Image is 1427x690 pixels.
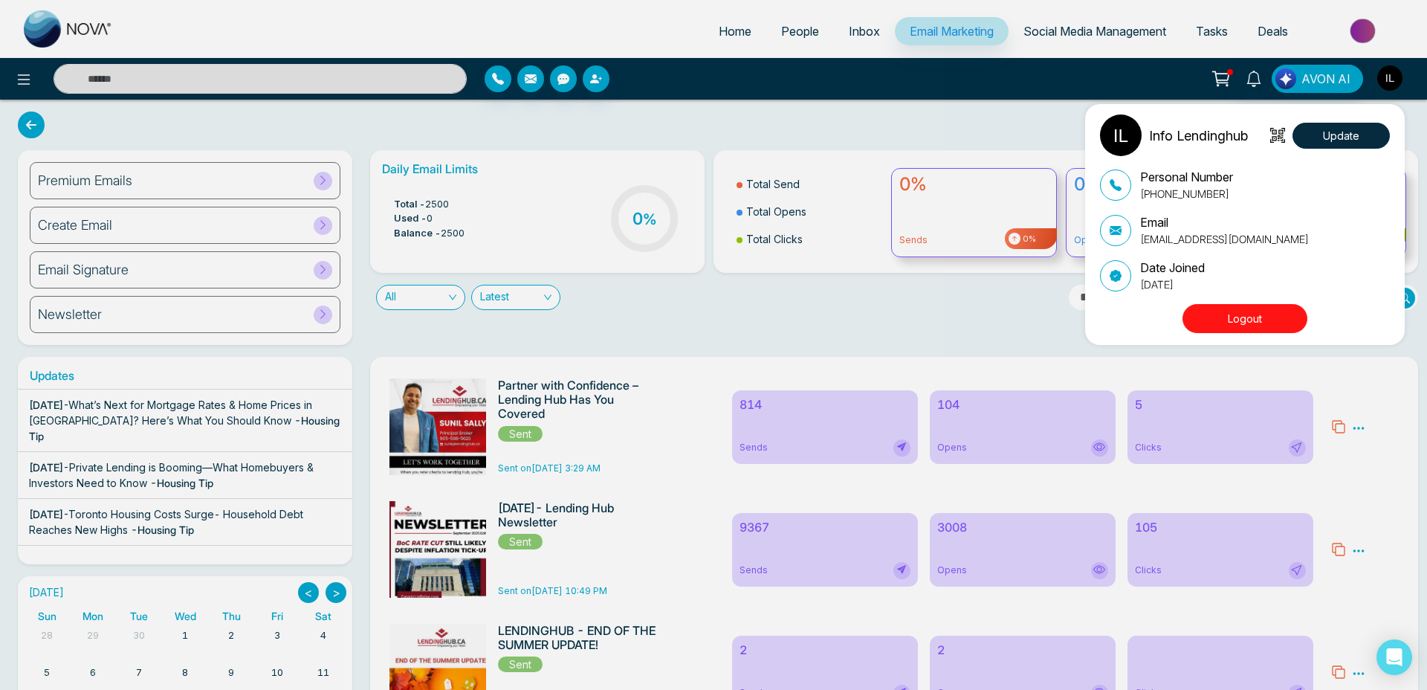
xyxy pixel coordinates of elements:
div: Open Intercom Messenger [1376,639,1412,675]
p: Personal Number [1140,168,1233,186]
p: Info Lendinghub [1149,126,1248,146]
p: [PHONE_NUMBER] [1140,186,1233,201]
p: [EMAIL_ADDRESS][DOMAIN_NAME] [1140,231,1309,247]
button: Logout [1182,304,1307,333]
p: [DATE] [1140,277,1205,292]
p: Email [1140,213,1309,231]
p: Date Joined [1140,259,1205,277]
button: Update [1292,123,1390,149]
